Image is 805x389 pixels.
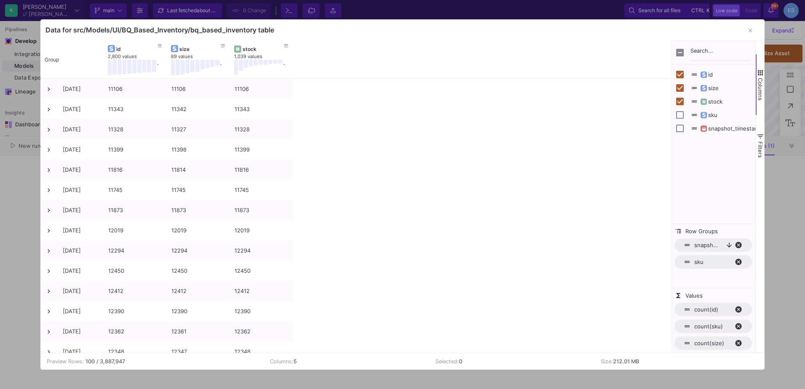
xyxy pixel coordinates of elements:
[685,228,718,234] span: Row Groups
[674,303,752,316] span: count of id. Press ENTER to change the aggregation type. Press DELETE to remove
[699,125,762,132] span: snapshot_timestamp
[674,320,752,333] span: count of sku. Press ENTER to change the aggregation type. Press DELETE to remove
[85,357,95,365] b: 100
[171,221,225,240] div: 12019
[235,301,288,321] div: 12390
[235,322,288,341] div: 12362
[108,261,162,281] div: 12450
[63,160,98,180] div: [DATE]
[108,99,162,119] div: 11343
[235,99,288,119] div: 11343
[63,99,98,119] div: [DATE]
[116,46,158,52] div: id
[171,140,225,160] div: 11398
[235,140,288,160] div: 11399
[283,60,285,75] div: .
[694,258,730,265] span: sku
[674,255,752,269] span: sku. Press ENTER to sort. Press DELETE to remove
[293,358,297,365] b: 5
[757,141,764,158] span: Filters
[459,358,462,365] b: 0
[235,241,288,261] div: 12294
[96,357,125,365] b: / 3,887,947
[108,140,162,160] div: 11399
[243,46,284,52] div: stock
[699,71,713,78] span: id
[235,160,288,180] div: 11816
[694,242,719,248] span: snapshot_timestamp
[108,79,162,99] div: 11106
[63,140,98,160] div: [DATE]
[63,261,98,281] div: [DATE]
[171,342,225,362] div: 12347
[157,60,158,75] div: .
[757,78,764,101] span: Columns
[234,53,297,60] div: 1,039 values
[63,322,98,341] div: [DATE]
[63,281,98,301] div: [DATE]
[108,53,171,60] div: 2,800 values
[63,180,98,200] div: [DATE]
[108,160,162,180] div: 11816
[45,26,274,34] div: Data for src/Models/UI/BQ_Based_Inventory/bq_based_inventory table
[63,79,98,99] div: [DATE]
[699,98,722,105] span: stock
[671,68,755,135] div: Column List
[63,120,98,139] div: [DATE]
[674,238,752,252] span: snapshot_timestamp, descending. Press ENTER to sort. Press DELETE to remove
[699,85,719,91] span: size
[235,120,288,139] div: 11328
[671,299,755,353] div: Values
[171,53,234,60] div: 89 values
[179,46,221,52] div: size
[671,235,755,288] div: Row Groups
[694,306,730,313] span: count(id)
[63,241,98,261] div: [DATE]
[108,322,162,341] div: 12362
[171,261,225,281] div: 12450
[694,340,730,346] span: count(size)
[63,342,98,362] div: [DATE]
[671,95,755,108] div: stock Column
[108,221,162,240] div: 12019
[694,323,730,330] span: count(sku)
[699,112,717,118] span: sku
[171,200,225,220] div: 11873
[613,358,639,365] b: 212.01 MB
[235,342,288,362] div: 12348
[171,120,225,139] div: 11327
[63,221,98,240] div: [DATE]
[47,357,84,365] div: Preview Rows:
[235,261,288,281] div: 12450
[685,292,703,299] span: Values
[171,322,225,341] div: 12361
[264,353,429,370] td: Columns:
[171,241,225,261] div: 12294
[108,120,162,139] div: 11328
[45,56,59,63] span: Group
[171,160,225,180] div: 11814
[671,122,755,135] div: snapshot_timestamp Column
[63,200,98,220] div: [DATE]
[235,200,288,220] div: 11873
[235,180,288,200] div: 11745
[220,60,221,75] div: .
[108,301,162,321] div: 12390
[235,79,288,99] div: 11106
[63,301,98,321] div: [DATE]
[108,241,162,261] div: 12294
[108,180,162,200] div: 11745
[171,281,225,301] div: 12412
[108,200,162,220] div: 11873
[671,108,755,122] div: sku Column
[171,79,225,99] div: 11106
[674,336,752,350] span: count of size. Press ENTER to change the aggregation type. Press DELETE to remove
[235,281,288,301] div: 12412
[171,301,225,321] div: 12390
[671,68,755,81] div: id Column
[594,353,760,370] td: Size:
[171,99,225,119] div: 11342
[235,221,288,240] div: 12019
[671,81,755,95] div: size Column
[171,180,225,200] div: 11745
